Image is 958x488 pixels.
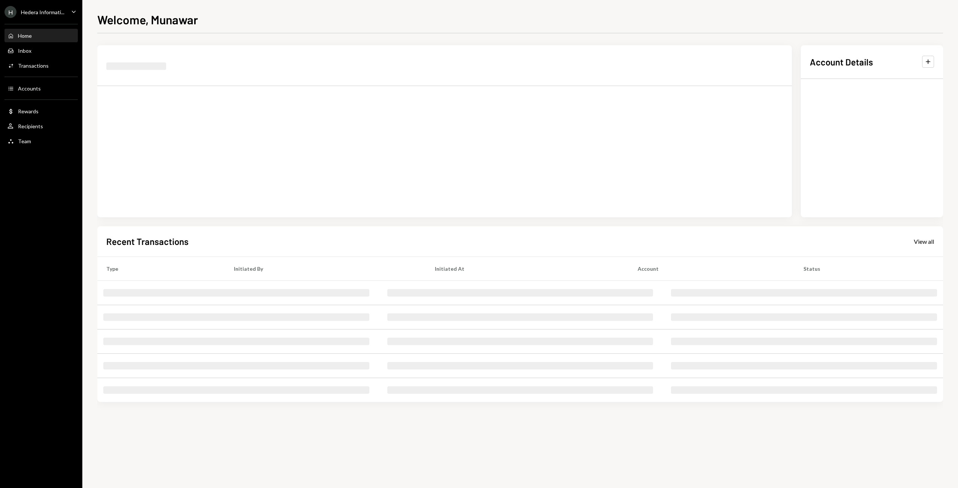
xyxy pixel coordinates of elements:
[4,59,78,72] a: Transactions
[225,257,426,280] th: Initiated By
[18,108,39,114] div: Rewards
[4,104,78,118] a: Rewards
[4,134,78,148] a: Team
[18,123,43,129] div: Recipients
[4,6,16,18] div: H
[4,29,78,42] a: Home
[18,62,49,69] div: Transactions
[18,47,31,54] div: Inbox
[426,257,629,280] th: Initiated At
[914,237,934,245] a: View all
[914,238,934,245] div: View all
[4,82,78,95] a: Accounts
[18,85,41,92] div: Accounts
[4,44,78,57] a: Inbox
[21,9,64,15] div: Hedera Informati...
[97,257,225,280] th: Type
[794,257,943,280] th: Status
[18,138,31,144] div: Team
[629,257,794,280] th: Account
[810,56,873,68] h2: Account Details
[4,119,78,133] a: Recipients
[97,12,198,27] h1: Welcome, Munawar
[18,33,32,39] div: Home
[106,235,189,248] h2: Recent Transactions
